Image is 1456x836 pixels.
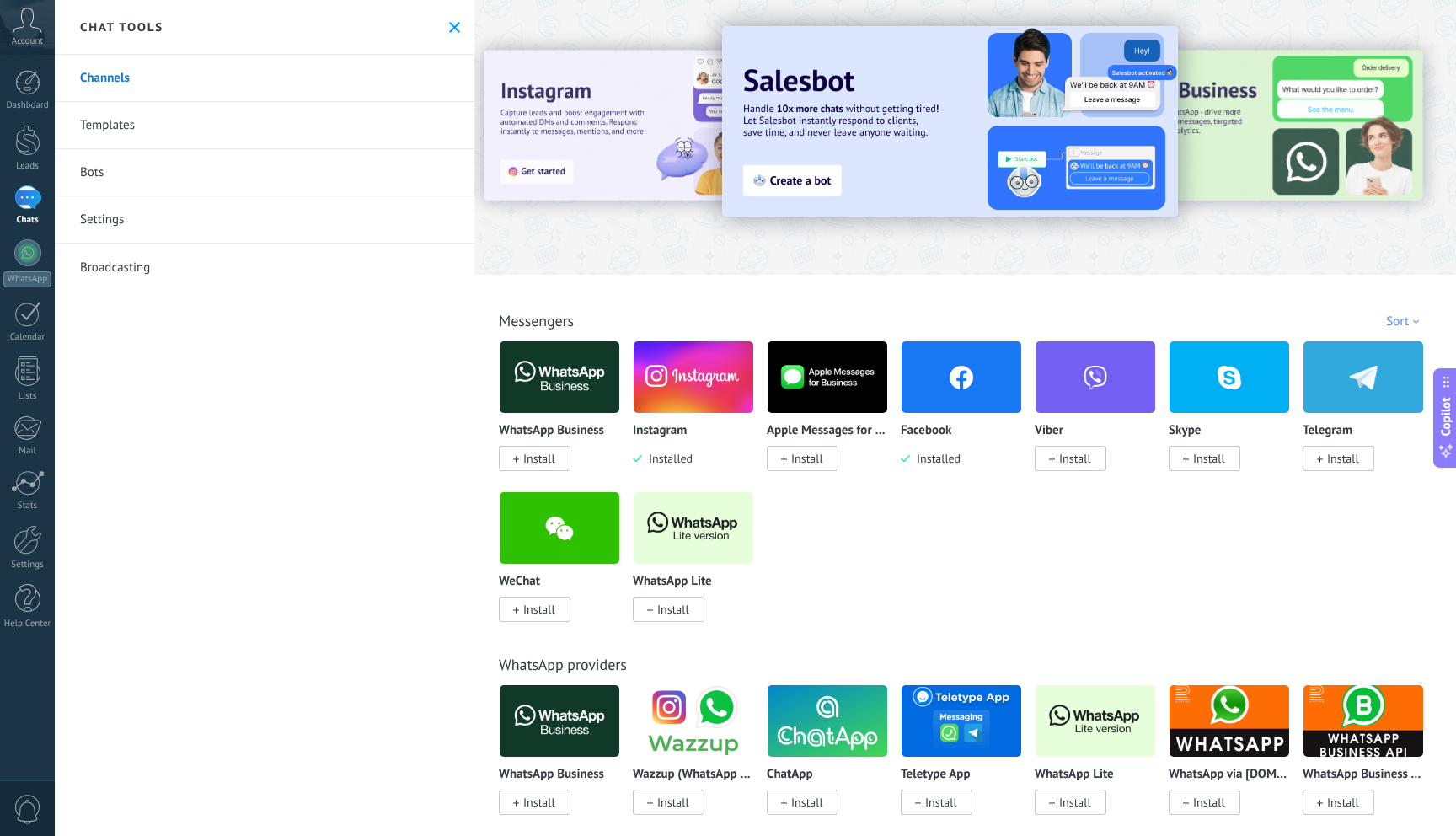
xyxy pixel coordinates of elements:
a: Bots [55,149,474,196]
p: WhatsApp Business [499,768,604,782]
div: WhatsApp Lite [1035,684,1169,835]
img: logo_main.png [634,680,753,762]
img: Slide 2 [722,26,1178,217]
img: viber.png [1036,336,1155,418]
div: Facebook [901,340,1035,491]
p: WhatsApp Business API ([GEOGRAPHIC_DATA]) via [DOMAIN_NAME] [1303,768,1424,782]
span: Install [1193,795,1225,810]
div: Mail [3,446,52,457]
div: Teletype App [901,684,1035,835]
a: Settings [55,196,474,244]
img: logo_main.png [768,336,887,418]
div: Instagram [633,340,767,491]
div: Calendar [3,332,52,343]
div: WhatsApp [3,271,51,287]
div: Settings [3,560,52,571]
div: WhatsApp Business [499,340,633,491]
span: Install [657,602,689,617]
img: Slide 3 [1063,51,1422,201]
img: logo_main.png [902,680,1021,762]
p: WhatsApp via [DOMAIN_NAME] [1169,768,1290,782]
img: wechat.png [500,487,619,569]
div: Viber [1035,340,1169,491]
span: Install [523,451,555,466]
p: Instagram [633,424,687,438]
img: logo_main.png [634,487,753,569]
img: logo_main.png [1036,680,1155,762]
p: WhatsApp Lite [633,575,712,589]
span: Install [925,795,957,810]
img: telegram.png [1303,336,1423,418]
span: Install [657,795,689,810]
span: Install [1327,795,1359,810]
div: WhatsApp Business [499,684,633,835]
div: WhatsApp Lite [633,491,767,642]
div: Wazzup (WhatsApp & Instagram) [633,684,767,835]
img: Slide 1 [484,51,843,201]
h2: Chat tools [80,19,163,35]
img: logo_main.png [500,336,619,418]
span: Install [1059,795,1091,810]
span: Install [1327,451,1359,466]
p: Apple Messages for Business [767,424,888,438]
div: Leads [3,161,52,172]
p: WhatsApp Business [499,424,604,438]
div: Skype [1169,340,1303,491]
div: WhatsApp Business API (WABA) via Radist.Online [1303,684,1437,835]
div: Lists [3,391,52,402]
img: logo_main.png [768,680,887,762]
span: Installed [642,451,693,466]
div: WeChat [499,491,633,642]
a: Broadcasting [55,244,474,291]
a: Templates [55,102,474,149]
div: Apple Messages for Business [767,340,901,491]
img: skype.png [1170,336,1289,418]
p: Telegram [1303,424,1352,438]
p: WeChat [499,575,540,589]
div: Chats [3,215,52,226]
div: Sort [1386,313,1425,330]
span: Copilot [1437,398,1454,437]
p: Skype [1169,424,1201,438]
p: Viber [1035,424,1063,438]
span: Install [523,795,555,810]
span: Account [12,36,43,47]
img: logo_main.png [500,680,619,762]
span: Install [791,795,823,810]
p: ChatApp [767,768,813,782]
span: Install [1059,451,1091,466]
span: Install [523,602,555,617]
div: Dashboard [3,100,52,111]
img: instagram.png [634,336,753,418]
img: logo_main.png [1303,680,1423,762]
div: Help Center [3,619,52,630]
p: WhatsApp Lite [1035,768,1114,782]
img: logo_main.png [1170,680,1289,762]
p: Teletype App [901,768,971,782]
div: WhatsApp via Radist.Online [1169,684,1303,835]
a: WhatsApp providers [499,655,627,674]
div: ChatApp [767,684,901,835]
span: Install [1193,451,1225,466]
span: Install [791,451,823,466]
span: Installed [910,451,961,466]
img: facebook.png [902,336,1021,418]
a: Channels [55,55,474,102]
p: Facebook [901,424,951,438]
p: Wazzup (WhatsApp & Instagram) [633,768,754,782]
div: Telegram [1303,340,1437,491]
div: Stats [3,501,52,512]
